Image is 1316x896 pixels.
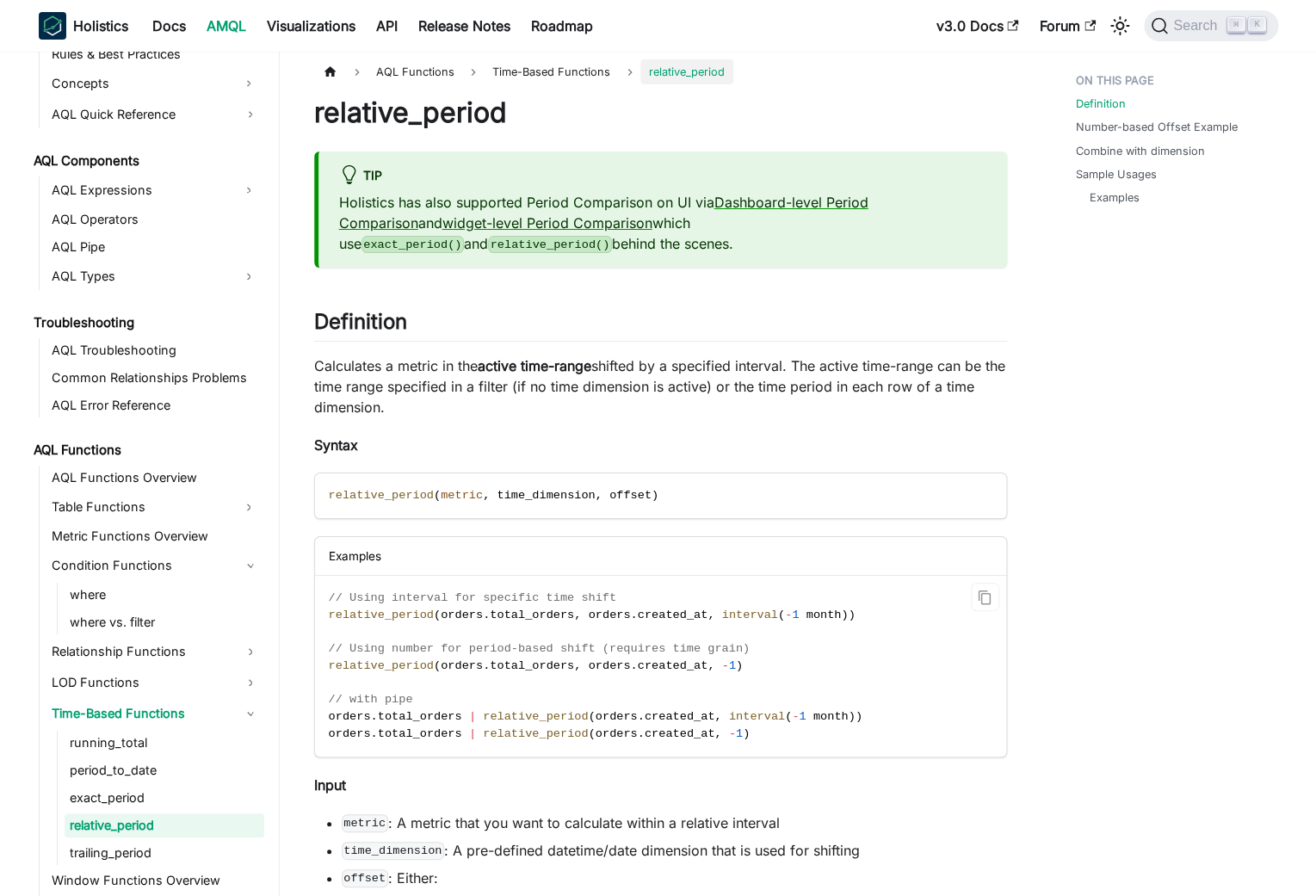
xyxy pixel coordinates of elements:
a: Examples [1090,189,1140,206]
span: total_orders [378,710,462,723]
button: Expand sidebar category 'AQL Types' [233,263,264,290]
span: Search [1168,18,1227,34]
span: ( [434,489,441,502]
span: , [596,489,602,502]
span: | [469,710,476,723]
span: , [714,710,721,723]
span: - [721,659,728,672]
span: offset [609,489,652,502]
div: Examples [315,537,1006,576]
a: Window Functions Overview [46,868,264,893]
h2: Definition [314,309,1007,342]
a: widget-level Period Comparison [442,214,652,232]
li: : A metric that you want to calculate within a relative interval [342,813,1007,833]
a: where [65,583,264,607]
a: Combine with dimension [1076,143,1205,159]
a: AQL Error Reference [46,393,264,417]
a: Sample Usages [1076,166,1157,182]
span: created_at [638,659,708,672]
a: Table Functions [46,493,233,521]
span: // Using interval for specific time shift [329,591,616,604]
span: total_orders [378,727,462,740]
span: relative_period [329,489,434,502]
strong: Input [314,776,346,794]
a: Number-based Offset Example [1076,119,1238,135]
span: | [469,727,476,740]
a: running_total [65,731,264,755]
span: month [806,609,841,621]
button: Expand sidebar category 'AQL Expressions' [233,176,264,204]
a: API [366,12,408,40]
span: ( [434,659,441,672]
span: , [714,727,721,740]
span: time_dimension [497,489,595,502]
a: v3.0 Docs [926,12,1029,40]
span: . [370,727,377,740]
span: ) [743,727,750,740]
a: Metric Functions Overview [46,524,264,548]
span: ) [652,489,658,502]
span: , [707,609,714,621]
a: AQL Operators [46,207,264,232]
span: 1 [792,609,799,621]
span: ) [841,609,848,621]
a: AQL Components [28,149,264,173]
span: . [638,710,645,723]
span: relative_period [329,659,434,672]
span: total_orders [490,659,574,672]
nav: Docs sidebar [22,52,280,896]
b: Holistics [73,15,128,36]
span: AQL Functions [368,59,463,84]
p: Holistics has also supported Period Comparison on UI via and which use and behind the scenes. [339,192,986,254]
button: Expand sidebar category 'Concepts' [233,70,264,97]
a: HolisticsHolistics [39,12,128,40]
a: Dashboard-level Period Comparison [339,194,868,232]
a: Roadmap [521,12,603,40]
span: , [574,659,581,672]
span: orders [588,609,630,621]
a: LOD Functions [46,669,264,696]
a: AMQL [196,12,256,40]
span: ( [434,609,441,621]
span: created_at [645,710,715,723]
span: ) [848,609,855,621]
code: offset [342,869,388,887]
span: . [483,609,490,621]
code: metric [342,814,388,831]
span: // Using number for period-based shift (requires time grain) [329,642,750,655]
a: relative_period [65,813,264,837]
span: 1 [736,727,743,740]
a: Home page [314,59,347,84]
span: interval [729,710,785,723]
span: total_orders [490,609,574,621]
span: ( [778,609,785,621]
span: ( [588,710,595,723]
span: , [574,609,581,621]
a: period_to_date [65,758,264,782]
a: Docs [142,12,196,40]
button: Copy code to clipboard [971,583,999,611]
span: orders [596,710,638,723]
kbd: K [1248,17,1265,33]
span: . [370,710,377,723]
span: relative_period [329,609,434,621]
a: Rules & Best Practices [46,42,264,66]
a: where vs. filter [65,610,264,634]
code: time_dimension [342,842,444,859]
span: created_at [645,727,715,740]
button: Expand sidebar category 'Table Functions' [233,493,264,521]
a: AQL Types [46,263,233,290]
nav: Breadcrumbs [314,59,1007,84]
span: orders [329,727,371,740]
span: orders [441,659,483,672]
a: Concepts [46,70,233,97]
span: relative_period [483,727,588,740]
a: Definition [1076,96,1126,112]
a: AQL Functions [28,438,264,462]
strong: active time-range [478,357,591,374]
span: 1 [729,659,736,672]
span: . [630,609,637,621]
a: AQL Quick Reference [46,101,264,128]
span: metric [441,489,483,502]
kbd: ⌘ [1227,17,1245,33]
